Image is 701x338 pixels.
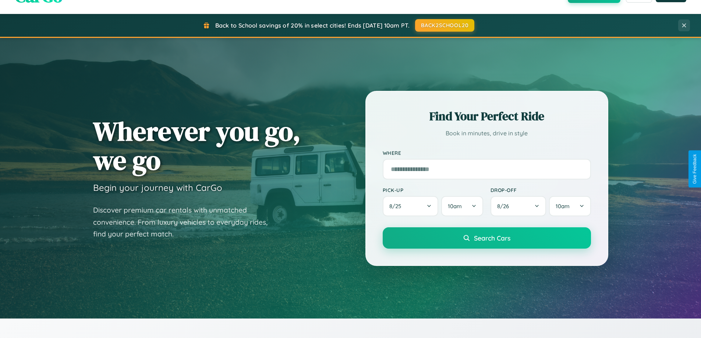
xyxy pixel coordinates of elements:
button: Search Cars [383,227,591,249]
span: Back to School savings of 20% in select cities! Ends [DATE] 10am PT. [215,22,410,29]
h2: Find Your Perfect Ride [383,108,591,124]
span: 10am [556,203,570,210]
p: Book in minutes, drive in style [383,128,591,139]
span: Search Cars [474,234,510,242]
button: 8/25 [383,196,439,216]
button: 8/26 [491,196,546,216]
button: BACK2SCHOOL20 [415,19,474,32]
h3: Begin your journey with CarGo [93,182,222,193]
label: Where [383,150,591,156]
p: Discover premium car rentals with unmatched convenience. From luxury vehicles to everyday rides, ... [93,204,277,240]
span: 10am [448,203,462,210]
button: 10am [549,196,591,216]
span: 8 / 26 [497,203,513,210]
span: 8 / 25 [389,203,405,210]
div: Give Feedback [692,154,697,184]
label: Drop-off [491,187,591,193]
h1: Wherever you go, we go [93,117,301,175]
button: 10am [441,196,483,216]
label: Pick-up [383,187,483,193]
